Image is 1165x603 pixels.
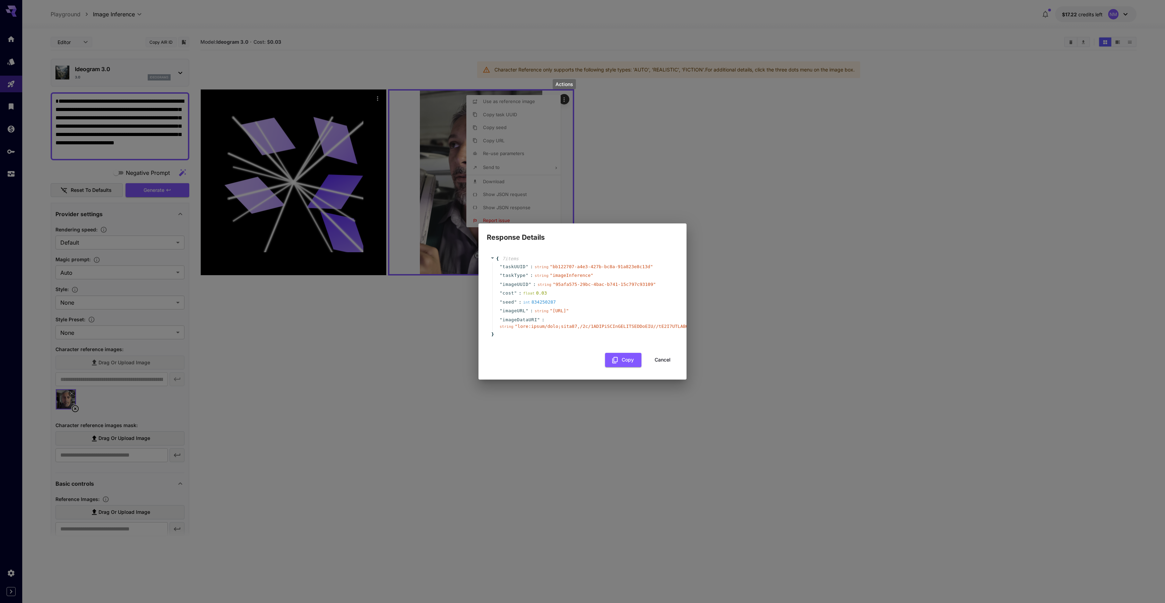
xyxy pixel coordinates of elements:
[496,255,499,262] span: {
[502,316,537,323] span: imageDataURI
[502,256,519,261] span: 7 item s
[533,281,536,288] span: :
[502,281,528,288] span: imageUUID
[500,290,502,296] span: "
[535,309,549,313] span: string
[553,282,656,287] span: " 95afa575-29bc-4bac-b741-15c797c93109 "
[514,299,517,305] span: "
[500,308,502,313] span: "
[526,264,528,269] span: "
[478,223,687,243] h2: Response Details
[519,290,521,297] span: :
[537,282,551,287] span: string
[526,308,528,313] span: "
[514,290,517,296] span: "
[553,79,576,89] div: Actions
[502,272,526,279] span: taskType
[528,282,531,287] span: "
[523,299,556,306] div: 834250287
[523,300,530,305] span: int
[542,316,545,323] span: :
[537,317,540,322] span: "
[550,308,569,313] span: " [URL] "
[500,299,502,305] span: "
[490,331,494,338] span: }
[502,290,514,297] span: cost
[530,263,533,270] span: :
[530,272,533,279] span: :
[550,273,593,278] span: " imageInference "
[519,299,521,306] span: :
[526,273,528,278] span: "
[502,299,514,306] span: seed
[523,290,547,297] div: 0.03
[530,307,533,314] span: :
[502,263,526,270] span: taskUUID
[647,353,678,367] button: Cancel
[500,324,514,329] span: string
[605,353,641,367] button: Copy
[502,307,526,314] span: imageURL
[550,264,653,269] span: " bb122707-a4e3-427b-bc8a-91a823e8c13d "
[535,273,549,278] span: string
[500,273,502,278] span: "
[500,317,502,322] span: "
[500,282,502,287] span: "
[535,265,549,269] span: string
[500,264,502,269] span: "
[523,291,535,296] span: float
